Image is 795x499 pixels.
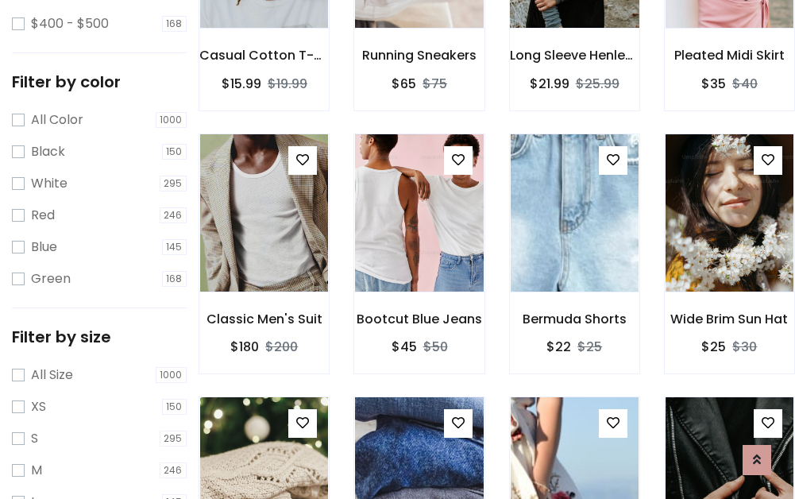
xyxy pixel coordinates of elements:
h6: Long Sleeve Henley T-Shirt [510,48,639,63]
label: All Color [31,110,83,130]
label: Green [31,269,71,288]
h6: Running Sneakers [354,48,484,63]
label: S [31,429,38,448]
label: White [31,174,68,193]
h6: $180 [230,339,259,354]
span: 168 [162,271,187,287]
h5: Filter by color [12,72,187,91]
span: 246 [160,462,187,478]
h6: $35 [701,76,726,91]
label: Blue [31,238,57,257]
label: M [31,461,42,480]
h6: Casual Cotton T-Shirt [199,48,329,63]
h6: Bootcut Blue Jeans [354,311,484,327]
span: 295 [160,431,187,447]
span: 150 [162,144,187,160]
h6: Wide Brim Sun Hat [665,311,794,327]
label: All Size [31,366,73,385]
h6: $25 [701,339,726,354]
del: $40 [732,75,758,93]
label: Red [31,206,55,225]
del: $75 [423,75,447,93]
del: $25.99 [576,75,619,93]
del: $50 [423,338,448,356]
h6: $45 [392,339,417,354]
span: 145 [162,239,187,255]
h5: Filter by size [12,327,187,346]
label: XS [31,397,46,416]
h6: $15.99 [222,76,261,91]
label: Black [31,142,65,161]
h6: $21.99 [530,76,569,91]
del: $19.99 [268,75,307,93]
h6: Classic Men's Suit [199,311,329,327]
h6: $22 [546,339,571,354]
del: $30 [732,338,757,356]
span: 1000 [156,112,187,128]
span: 168 [162,16,187,32]
h6: Bermuda Shorts [510,311,639,327]
span: 150 [162,399,187,415]
span: 246 [160,207,187,223]
h6: Pleated Midi Skirt [665,48,794,63]
h6: $65 [392,76,416,91]
span: 1000 [156,367,187,383]
label: $400 - $500 [31,14,109,33]
del: $200 [265,338,298,356]
del: $25 [577,338,602,356]
span: 295 [160,176,187,191]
